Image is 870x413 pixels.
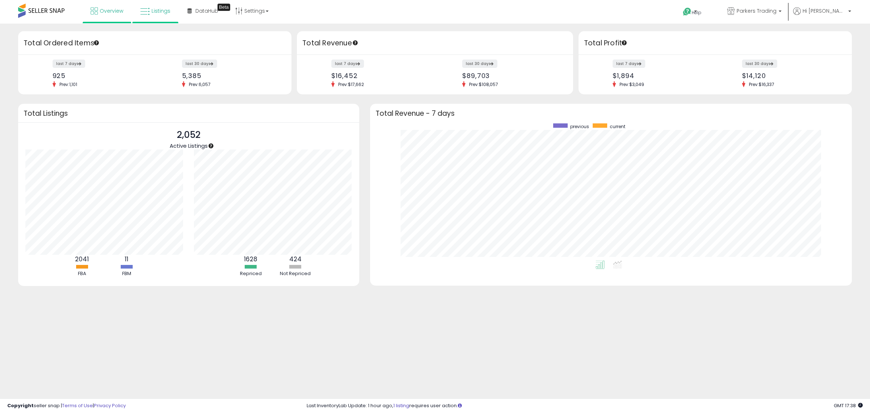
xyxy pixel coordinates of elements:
[616,81,648,87] span: Prev: $3,049
[462,72,560,79] div: $89,703
[56,81,81,87] span: Prev: 1,101
[465,81,502,87] span: Prev: $108,057
[75,255,89,263] b: 2041
[613,60,645,68] label: last 7 days
[621,40,627,46] div: Tooltip anchor
[376,111,846,116] h3: Total Revenue - 7 days
[208,143,214,149] div: Tooltip anchor
[737,7,776,15] span: Parkers Trading
[613,72,710,79] div: $1,894
[335,81,368,87] span: Prev: $17,662
[302,38,568,48] h3: Total Revenue
[182,72,279,79] div: 5,385
[584,38,846,48] h3: Total Profit
[60,270,104,277] div: FBA
[742,60,777,68] label: last 30 days
[195,7,218,15] span: DataHub
[125,255,128,263] b: 11
[185,81,214,87] span: Prev: 6,057
[217,4,230,11] div: Tooltip anchor
[610,123,625,130] span: current
[331,72,430,79] div: $16,452
[100,7,123,15] span: Overview
[462,60,497,68] label: last 30 days
[692,9,701,16] span: Help
[24,111,354,116] h3: Total Listings
[352,40,359,46] div: Tooltip anchor
[793,7,851,24] a: Hi [PERSON_NAME]
[331,60,364,68] label: last 7 days
[53,60,85,68] label: last 7 days
[229,270,273,277] div: Repriced
[170,128,208,142] p: 2,052
[152,7,170,15] span: Listings
[289,255,302,263] b: 424
[93,40,100,46] div: Tooltip anchor
[274,270,317,277] div: Not Repriced
[53,72,150,79] div: 925
[170,142,208,150] span: Active Listings
[677,2,716,24] a: Help
[105,270,148,277] div: FBM
[745,81,778,87] span: Prev: $16,337
[683,7,692,16] i: Get Help
[182,60,217,68] label: last 30 days
[570,123,589,130] span: previous
[244,255,257,263] b: 1628
[24,38,286,48] h3: Total Ordered Items
[803,7,846,15] span: Hi [PERSON_NAME]
[742,72,839,79] div: $14,120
